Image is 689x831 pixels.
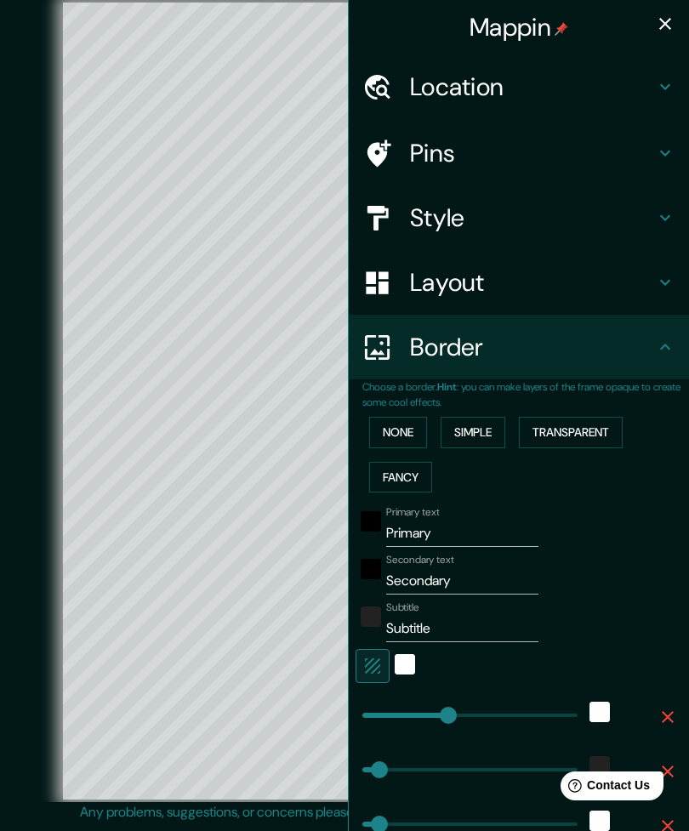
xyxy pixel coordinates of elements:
[349,250,689,315] div: Layout
[555,22,568,36] img: pin-icon.png
[410,202,655,233] h4: Style
[437,380,457,394] b: Hint
[80,802,603,822] p: Any problems, suggestions, or concerns please email .
[349,185,689,250] div: Style
[538,765,670,812] iframe: Help widget launcher
[369,417,427,448] button: None
[361,511,381,532] button: black
[589,756,610,777] button: color-222222
[349,54,689,119] div: Location
[519,417,623,448] button: Transparent
[361,606,381,627] button: color-222222
[369,462,432,493] button: Fancy
[395,654,415,674] button: white
[410,332,655,362] h4: Border
[361,559,381,579] button: black
[386,600,419,615] label: Subtitle
[386,553,454,567] label: Secondary text
[589,702,610,722] button: white
[362,379,689,410] p: Choose a border. : you can make layers of the frame opaque to create some cool effects.
[410,138,655,168] h4: Pins
[349,315,689,379] div: Border
[589,811,610,831] button: white
[349,121,689,185] div: Pins
[410,71,655,102] h4: Location
[386,505,439,520] label: Primary text
[470,12,568,43] h4: Mappin
[410,267,655,298] h4: Layout
[441,417,505,448] button: Simple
